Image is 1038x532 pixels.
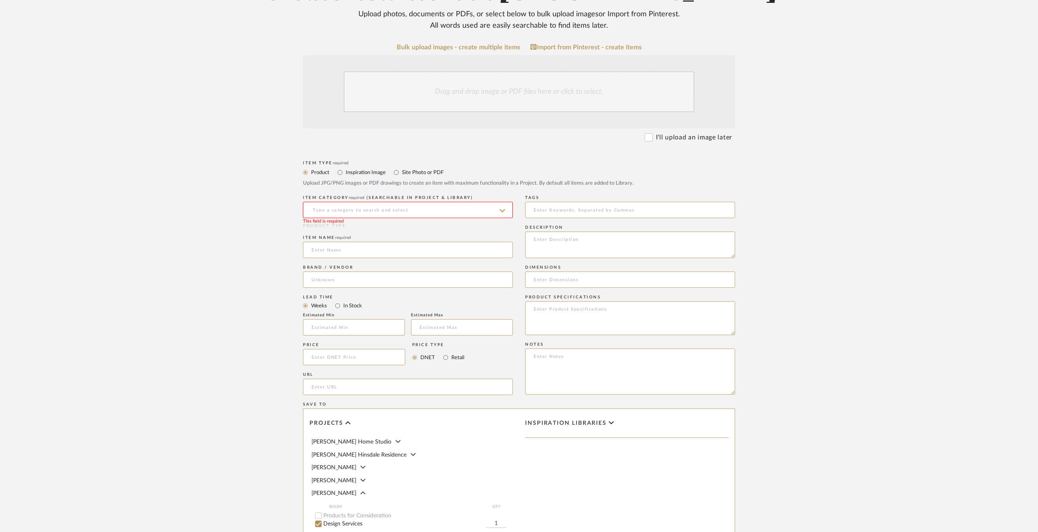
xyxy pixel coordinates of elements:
input: Enter Name [303,242,513,258]
div: Description [525,225,735,230]
mat-radio-group: Select item type [303,167,735,177]
a: Bulk upload images - create multiple items [397,44,520,51]
span: [PERSON_NAME] [311,465,356,470]
div: Lead Time [303,295,513,300]
label: I'll upload an image later [656,132,732,142]
span: (Searchable in Project & Library) [367,196,473,200]
div: Upload JPG/PNG images or PDF drawings to create an item with maximum functionality in a Project. ... [303,179,735,188]
label: Inspiration Image [345,168,386,177]
span: ROOM [329,503,486,510]
label: Design Services [323,521,486,527]
span: [PERSON_NAME] Hinsdale Residence [311,452,406,458]
div: Upload photos, documents or PDFs, or select below to bulk upload images or Import from Pinterest ... [352,9,686,31]
div: Price [303,342,405,347]
div: Brand / Vendor [303,265,513,270]
input: Enter Keywords, Separated by Commas [525,202,735,218]
div: Product Specifications [525,295,735,300]
input: Estimated Min [303,319,405,336]
label: Retail [451,353,464,362]
span: [PERSON_NAME] [311,490,356,496]
div: Estimated Min [303,313,405,318]
label: Site Photo or PDF [401,168,444,177]
span: QTY [486,503,506,510]
mat-radio-group: Select item type [303,300,513,311]
div: Price Type [412,342,464,347]
div: Dimensions [525,265,735,270]
div: Item name [303,235,513,240]
div: Save To [303,402,735,407]
span: [PERSON_NAME] [311,478,356,483]
label: Weeks [310,301,327,310]
div: ITEM CATEGORY [303,195,513,200]
span: required [349,196,364,200]
span: [PERSON_NAME] Home Studio [311,439,391,445]
input: Enter Dimensions [525,272,735,288]
span: Inspiration libraries [525,420,607,427]
div: Notes [525,342,735,347]
div: Tags [525,195,735,200]
input: Enter DNET Price [303,349,405,365]
input: Unknown [303,272,513,288]
span: required [333,161,349,165]
label: Product [310,168,329,177]
span: Projects [309,420,343,427]
label: In Stock [342,301,362,310]
label: DNET [420,353,435,362]
div: Item Type [303,161,735,166]
div: This field is required [303,218,344,225]
input: Type a category to search and select [303,202,513,218]
div: URL [303,372,513,377]
div: Estimated Max [411,313,513,318]
mat-radio-group: Select price type [412,349,464,365]
input: Enter URL [303,379,513,395]
input: Estimated Max [411,319,513,336]
div: PRODUCT TYPE [303,223,513,229]
a: Import from Pinterest - create items [530,44,642,51]
span: required [335,236,351,240]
